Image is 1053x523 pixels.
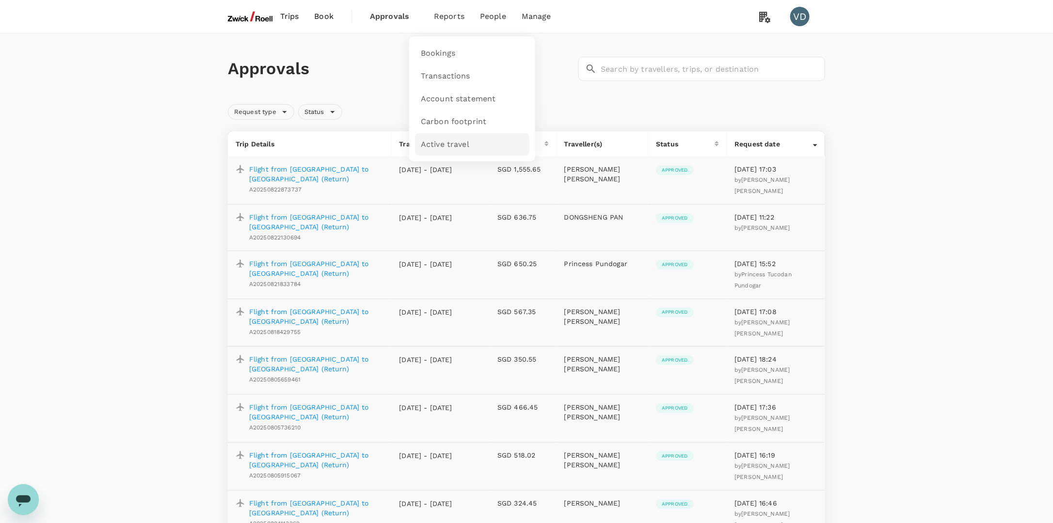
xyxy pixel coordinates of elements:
[734,307,817,317] p: [DATE] 17:08
[734,212,817,222] p: [DATE] 11:22
[497,307,549,317] p: SGD 567.35
[734,498,817,508] p: [DATE] 16:46
[564,139,641,149] p: Traveller(s)
[497,498,549,508] p: SGD 324.45
[734,414,790,432] span: [PERSON_NAME] [PERSON_NAME]
[399,355,453,365] p: [DATE] - [DATE]
[249,354,384,374] a: Flight from [GEOGRAPHIC_DATA] to [GEOGRAPHIC_DATA] (Return)
[399,259,453,269] p: [DATE] - [DATE]
[399,403,453,412] p: [DATE] - [DATE]
[564,307,641,326] p: [PERSON_NAME] [PERSON_NAME]
[601,57,825,81] input: Search by travellers, trips, or destination
[497,354,549,364] p: SGD 350.55
[228,104,294,120] div: Request type
[564,164,641,184] p: [PERSON_NAME] [PERSON_NAME]
[399,213,453,222] p: [DATE] - [DATE]
[790,7,810,26] div: VD
[399,499,453,508] p: [DATE] - [DATE]
[564,354,641,374] p: [PERSON_NAME] [PERSON_NAME]
[734,164,817,174] p: [DATE] 17:03
[497,164,549,174] p: SGD 1,555.65
[734,366,790,384] span: [PERSON_NAME] [PERSON_NAME]
[299,108,330,117] span: Status
[734,354,817,364] p: [DATE] 18:24
[249,234,301,241] span: A20250822130694
[249,212,384,232] a: Flight from [GEOGRAPHIC_DATA] to [GEOGRAPHIC_DATA] (Return)
[249,329,301,335] span: A20250818429755
[421,48,455,59] span: Bookings
[249,402,384,422] a: Flight from [GEOGRAPHIC_DATA] to [GEOGRAPHIC_DATA] (Return)
[656,261,693,268] span: Approved
[298,104,342,120] div: Status
[742,224,790,231] span: [PERSON_NAME]
[249,498,384,518] p: Flight from [GEOGRAPHIC_DATA] to [GEOGRAPHIC_DATA] (Return)
[228,108,282,117] span: Request type
[734,462,790,480] span: by
[399,451,453,460] p: [DATE] - [DATE]
[656,309,693,316] span: Approved
[370,11,418,22] span: Approvals
[480,11,506,22] span: People
[399,307,453,317] p: [DATE] - [DATE]
[415,111,529,133] a: Carbon footprint
[734,271,792,289] span: by
[421,94,496,105] span: Account statement
[415,133,529,156] a: Active travel
[497,259,549,269] p: SGD 650.25
[497,450,549,460] p: SGD 518.02
[8,484,39,515] iframe: Schaltfläche zum Öffnen des Messaging-Fensters
[734,259,817,269] p: [DATE] 15:52
[434,11,464,22] span: Reports
[249,307,384,326] p: Flight from [GEOGRAPHIC_DATA] to [GEOGRAPHIC_DATA] (Return)
[249,281,301,287] span: A20250821833784
[564,402,641,422] p: [PERSON_NAME] [PERSON_NAME]
[522,11,551,22] span: Manage
[734,319,790,337] span: by
[415,42,529,65] a: Bookings
[656,215,693,222] span: Approved
[656,139,715,149] div: Status
[734,366,790,384] span: by
[734,402,817,412] p: [DATE] 17:36
[249,164,384,184] a: Flight from [GEOGRAPHIC_DATA] to [GEOGRAPHIC_DATA] (Return)
[249,424,301,431] span: A20250805736210
[734,176,790,194] span: by
[399,139,478,149] div: Travel date
[564,259,641,269] p: Princess Pundogar
[734,450,817,460] p: [DATE] 16:19
[564,450,641,470] p: [PERSON_NAME] [PERSON_NAME]
[734,414,790,432] span: by
[734,462,790,480] span: [PERSON_NAME] [PERSON_NAME]
[249,259,384,278] a: Flight from [GEOGRAPHIC_DATA] to [GEOGRAPHIC_DATA] (Return)
[656,405,693,412] span: Approved
[497,212,549,222] p: SGD 636.75
[734,271,792,289] span: Princess Tucodan Pundogar
[421,71,470,82] span: Transactions
[497,402,549,412] p: SGD 466.45
[421,116,486,127] span: Carbon footprint
[228,59,574,79] h1: Approvals
[249,376,301,383] span: A20250805659461
[564,498,641,508] p: [PERSON_NAME]
[734,319,790,337] span: [PERSON_NAME] [PERSON_NAME]
[399,165,453,174] p: [DATE] - [DATE]
[249,186,302,193] span: A20250822873737
[734,176,790,194] span: [PERSON_NAME] [PERSON_NAME]
[280,11,299,22] span: Trips
[415,88,529,111] a: Account statement
[734,139,813,149] div: Request date
[656,453,693,460] span: Approved
[656,167,693,174] span: Approved
[656,357,693,364] span: Approved
[421,139,469,150] span: Active travel
[249,450,384,470] a: Flight from [GEOGRAPHIC_DATA] to [GEOGRAPHIC_DATA] (Return)
[314,11,334,22] span: Book
[734,224,790,231] span: by
[249,472,301,479] span: A20250805915067
[656,501,693,507] span: Approved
